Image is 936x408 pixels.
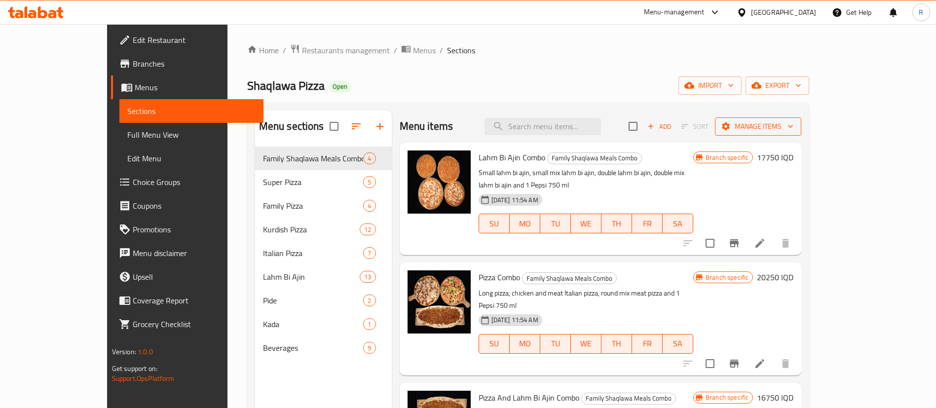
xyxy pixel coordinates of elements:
[753,79,801,92] span: export
[575,217,598,231] span: WE
[919,7,923,18] span: R
[605,217,628,231] span: TH
[632,334,663,354] button: FR
[479,150,545,165] span: Lahm Bi Ajin Combo
[133,58,256,70] span: Branches
[700,233,720,254] span: Select to update
[605,336,628,351] span: TH
[138,345,153,358] span: 1.0.0
[722,231,746,255] button: Branch-specific-item
[601,214,632,233] button: TH
[127,129,256,141] span: Full Menu View
[408,270,471,334] img: Pizza Combo
[723,120,793,133] span: Manage items
[754,358,766,370] a: Edit menu item
[135,81,256,93] span: Menus
[263,271,360,283] div: Lahm Bi Ajin
[400,119,453,134] h2: Menu items
[364,249,375,258] span: 7
[540,214,571,233] button: TU
[363,152,375,164] div: items
[514,336,536,351] span: MO
[483,217,506,231] span: SU
[510,214,540,233] button: MO
[111,218,263,241] a: Promotions
[363,247,375,259] div: items
[479,214,510,233] button: SU
[112,345,136,358] span: Version:
[522,272,617,284] div: Family Shaqlawa Meals Combo
[111,312,263,336] a: Grocery Checklist
[643,119,675,134] button: Add
[247,74,325,97] span: Shaqlawa Pizza
[700,353,720,374] span: Select to update
[364,320,375,329] span: 1
[571,334,601,354] button: WE
[757,150,793,164] h6: 17750 IQD
[133,200,256,212] span: Coupons
[263,223,360,235] span: Kurdish Pizza
[111,170,263,194] a: Choice Groups
[447,44,475,56] span: Sections
[111,194,263,218] a: Coupons
[751,7,816,18] div: [GEOGRAPHIC_DATA]
[290,44,390,57] a: Restaurants management
[255,170,392,194] div: Super Pizza5
[133,295,256,306] span: Coverage Report
[487,195,542,205] span: [DATE] 11:54 AM
[255,312,392,336] div: Kada1
[548,152,641,164] span: Family Shaqlawa Meals Combo
[263,247,364,259] div: Italian Pizza
[722,352,746,375] button: Branch-specific-item
[360,271,375,283] div: items
[363,318,375,330] div: items
[364,154,375,163] span: 4
[479,287,693,312] p: Long pizza, chicken and meat Italian pizza, round mix meat pizza and 1 Pepsi 750 ml
[632,214,663,233] button: FR
[259,119,324,134] h2: Menu sections
[263,295,364,306] span: Pide
[111,241,263,265] a: Menu disclaimer
[544,217,567,231] span: TU
[479,270,520,285] span: Pizza Combo
[324,116,344,137] span: Select all sections
[364,201,375,211] span: 4
[485,118,601,135] input: search
[255,265,392,289] div: Lahm Bi Ajin13
[119,147,263,170] a: Edit Menu
[413,44,436,56] span: Menus
[364,296,375,305] span: 2
[133,34,256,46] span: Edit Restaurant
[487,315,542,325] span: [DATE] 11:54 AM
[111,75,263,99] a: Menus
[263,176,364,188] span: Super Pizza
[302,44,390,56] span: Restaurants management
[255,241,392,265] div: Italian Pizza7
[111,289,263,312] a: Coverage Report
[440,44,443,56] li: /
[360,225,375,234] span: 12
[255,218,392,241] div: Kurdish Pizza12
[702,393,752,402] span: Branch specific
[746,76,809,95] button: export
[360,272,375,282] span: 13
[133,223,256,235] span: Promotions
[263,342,364,354] span: Beverages
[329,81,351,93] div: Open
[678,76,742,95] button: import
[255,143,392,364] nav: Menu sections
[702,153,752,162] span: Branch specific
[702,273,752,282] span: Branch specific
[263,200,364,212] div: Family Pizza
[623,116,643,137] span: Select section
[636,217,659,231] span: FR
[757,391,793,405] h6: 16750 IQD
[133,318,256,330] span: Grocery Checklist
[646,121,673,132] span: Add
[363,295,375,306] div: items
[363,176,375,188] div: items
